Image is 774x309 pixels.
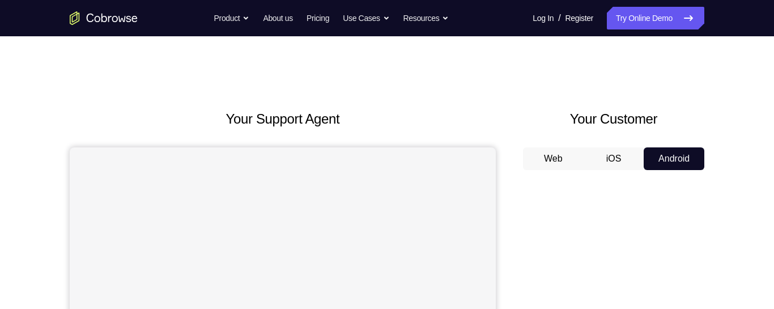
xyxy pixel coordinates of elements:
span: / [558,11,560,25]
h2: Your Customer [523,109,704,129]
button: iOS [584,147,644,170]
a: Pricing [307,7,329,29]
a: Try Online Demo [607,7,704,29]
h2: Your Support Agent [70,109,496,129]
button: Web [523,147,584,170]
a: Log In [533,7,554,29]
a: Go to the home page [70,11,138,25]
button: Product [214,7,250,29]
a: Register [565,7,593,29]
button: Android [644,147,704,170]
button: Resources [403,7,449,29]
button: Use Cases [343,7,389,29]
a: About us [263,7,292,29]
